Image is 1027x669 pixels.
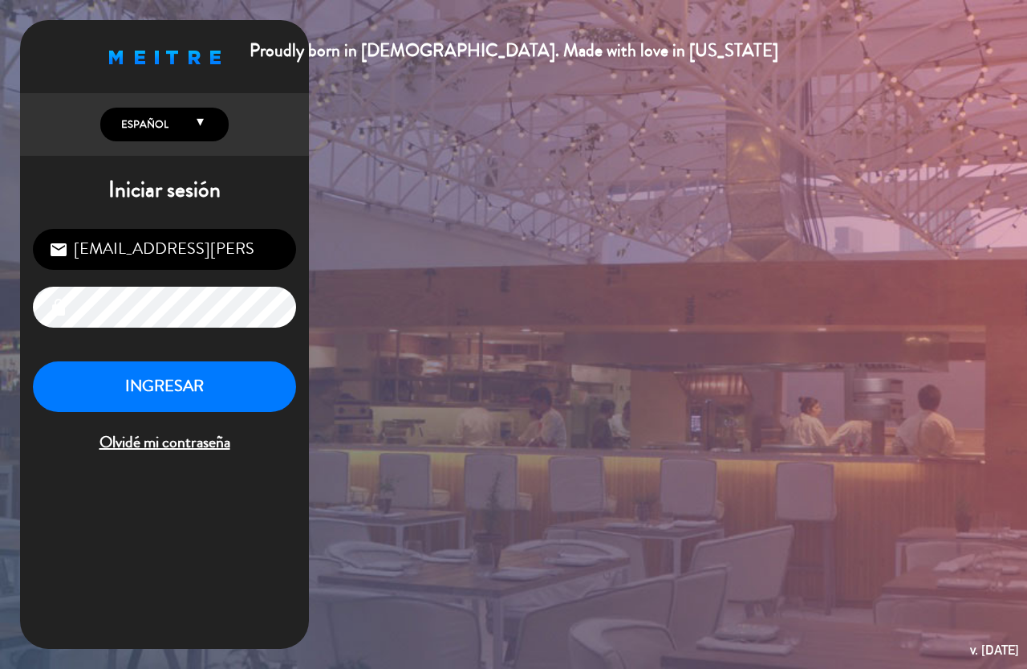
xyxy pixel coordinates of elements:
i: email [49,240,68,259]
input: Correo Electrónico [33,229,296,270]
button: INGRESAR [33,361,296,412]
span: Español [117,116,168,133]
span: Olvidé mi contraseña [33,430,296,456]
h1: Iniciar sesión [20,177,309,204]
div: v. [DATE] [970,639,1019,661]
i: lock [49,298,68,317]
